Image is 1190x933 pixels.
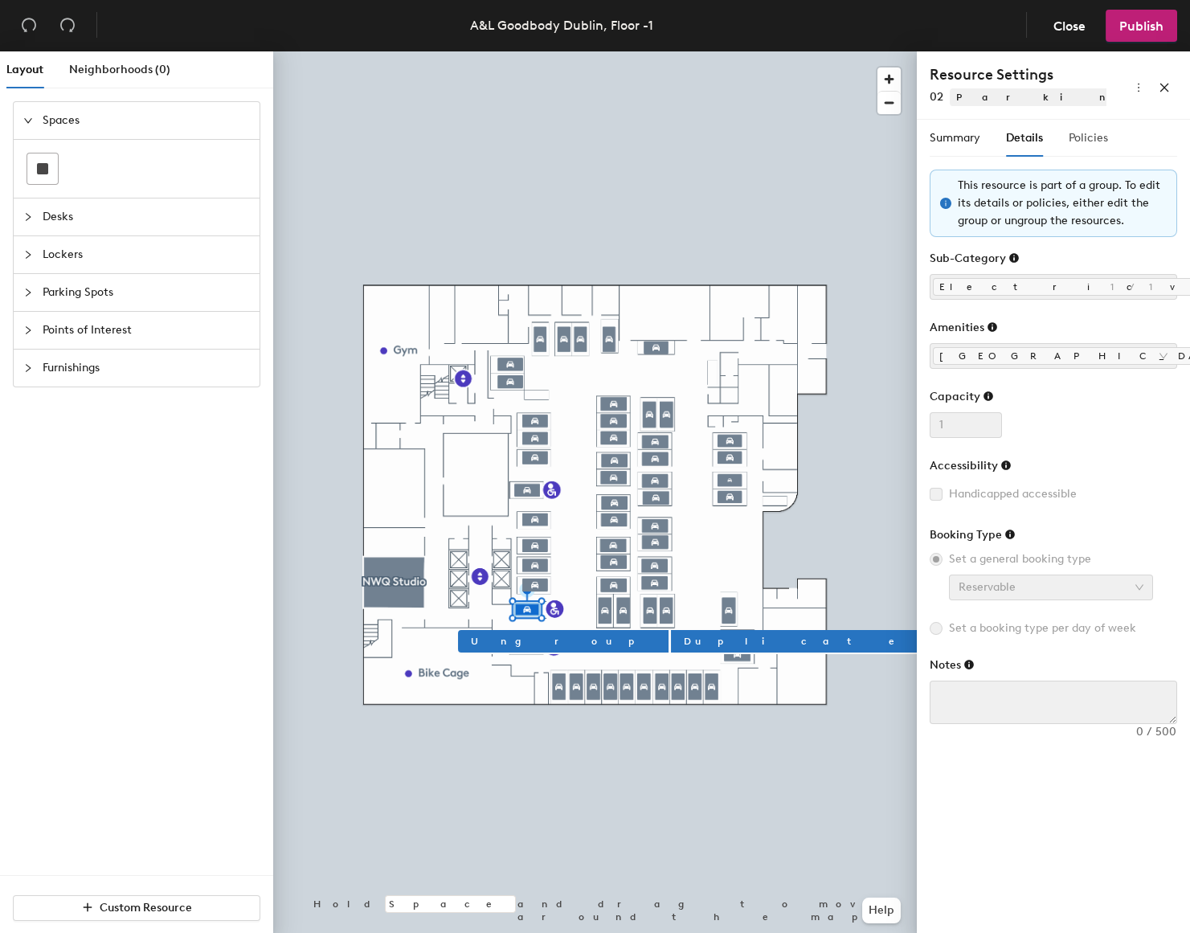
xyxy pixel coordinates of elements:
button: Redo (⌘ + ⇧ + Z) [51,10,84,42]
span: Parking Spots [43,274,250,311]
span: Lockers [43,236,250,273]
div: Booking Type [930,528,1016,542]
span: close [1159,82,1170,93]
span: Policies [1069,131,1108,145]
button: Duplicate [671,630,927,653]
div: Notes [930,658,975,672]
span: undo [21,17,37,33]
span: Set a general booking type [943,550,1098,568]
span: Handicapped accessible [943,485,1083,503]
span: Details [1006,131,1043,145]
span: collapsed [23,325,33,335]
span: Set a booking type per day of week [943,620,1143,637]
span: info-circle [940,198,951,209]
button: Undo (⌘ + Z) [13,10,45,42]
div: A&L Goodbody Dublin, Floor -1 [470,15,653,35]
button: Custom Resource [13,895,260,921]
span: collapsed [23,212,33,222]
span: Publish [1119,18,1163,34]
button: Help [862,898,901,923]
button: Ungroup [458,630,669,653]
span: Desks [43,198,250,235]
span: collapsed [23,288,33,297]
span: collapsed [23,250,33,260]
div: This resource is part of a group. To edit its details or policies, either edit the group or ungro... [958,177,1167,230]
span: 02 [930,90,943,104]
span: collapsed [23,363,33,373]
span: Summary [930,131,980,145]
button: Publish [1106,10,1177,42]
button: Close [1040,10,1099,42]
span: Points of Interest [43,312,250,349]
div: Accessibility [930,459,1012,473]
span: expanded [23,116,33,125]
span: Furnishings [43,350,250,387]
span: Duplicate [684,634,914,649]
div: Sub-Category [930,252,1020,265]
div: Amenities [930,321,998,334]
span: Custom Resource [100,901,192,915]
span: Spaces [43,102,250,139]
h4: Resource Settings [930,64,1106,85]
span: more [1133,82,1144,93]
span: Neighborhoods (0) [69,63,170,76]
div: Capacity [930,390,994,403]
span: Reservable [959,575,1143,599]
span: Close [1053,18,1086,34]
span: Layout [6,63,43,76]
span: Ungroup [471,634,656,649]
